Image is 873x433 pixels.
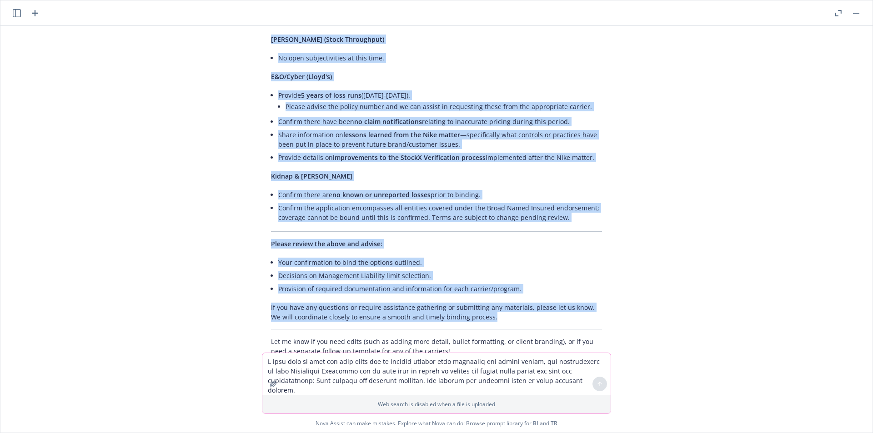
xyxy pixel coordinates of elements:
[333,153,486,162] span: improvements to the StockX Verification process
[533,419,538,427] a: BI
[271,303,602,322] p: If you have any questions or require assistance gathering or submitting any materials, please let...
[343,130,460,139] span: lessons learned from the Nike matter
[354,117,422,126] span: no claim notifications
[278,115,602,128] li: Confirm there have been relating to inaccurate pricing during this period.
[286,100,602,113] li: Please advise the policy number and we can assist in requesting these from the appropriate carrier.
[271,239,382,248] span: Please review the above and advise:
[278,269,602,282] li: Decisions on Management Liability limit selection.
[271,337,602,356] p: Let me know if you need edits (such as adding more detail, bullet formatting, or client branding)...
[551,419,557,427] a: TR
[271,172,352,180] span: Kidnap & [PERSON_NAME]
[271,35,384,44] span: [PERSON_NAME] (Stock Throughput)
[278,151,602,164] li: Provide details on implemented after the Nike matter.
[301,91,361,100] span: 5 years of loss runs
[268,400,605,408] p: Web search is disabled when a file is uploaded
[278,89,602,115] li: Provide ([DATE]-[DATE]).
[278,282,602,295] li: Provision of required documentation and information for each carrier/program.
[271,72,332,81] span: E&O/Cyber (Lloyd's)
[278,128,602,151] li: Share information on —specifically what controls or practices have been put in place to prevent f...
[4,414,869,433] span: Nova Assist can make mistakes. Explore what Nova can do: Browse prompt library for and
[332,190,431,199] span: no known or unreported losses
[278,256,602,269] li: Your confirmation to bind the options outlined.
[278,201,602,224] li: Confirm the application encompasses all entities covered under the Broad Named Insured endorsemen...
[278,51,602,65] li: No open subjectivities at this time.
[278,188,602,201] li: Confirm there are prior to binding.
